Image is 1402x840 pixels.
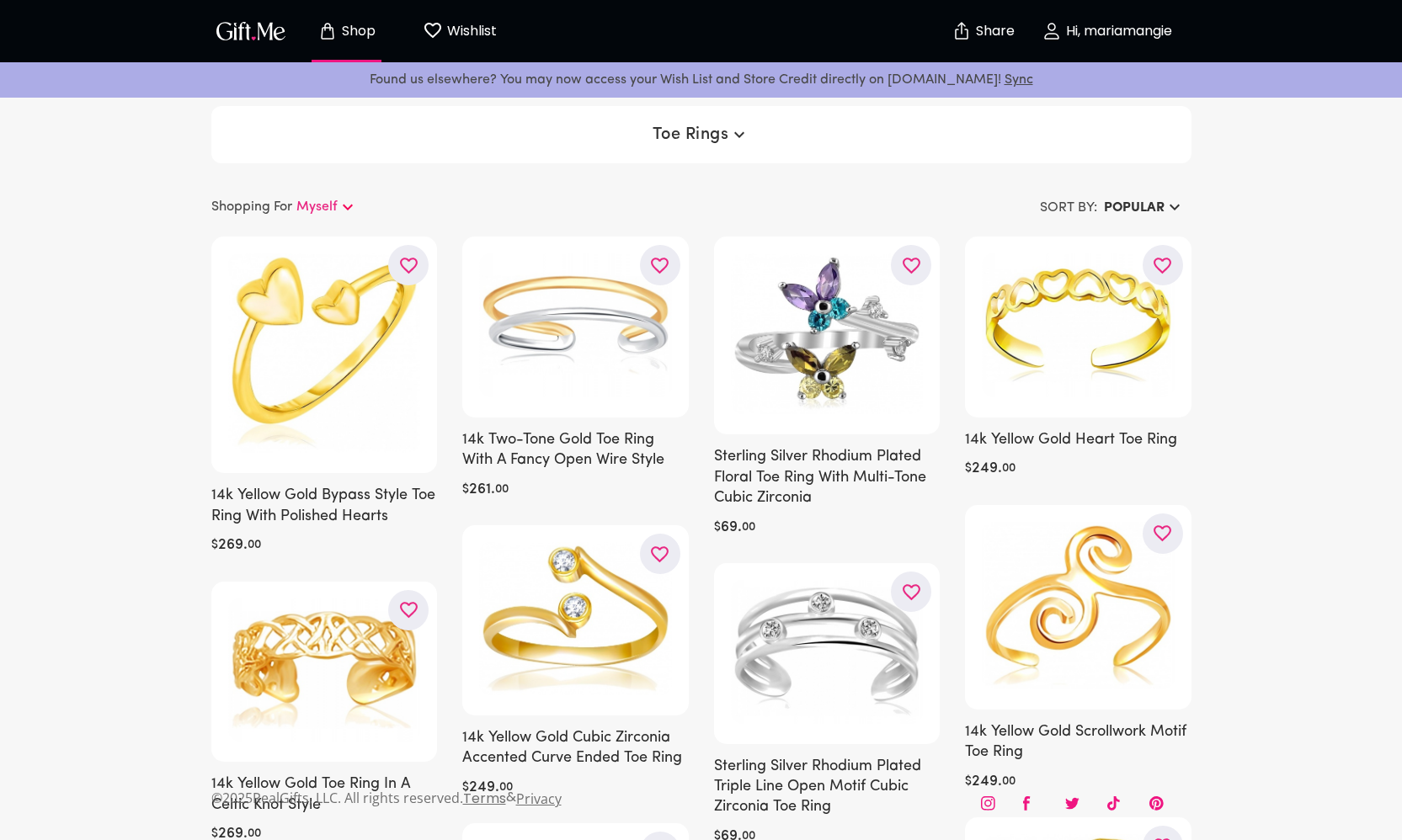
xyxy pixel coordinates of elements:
h6: $ [211,535,218,556]
p: Hi, mariamangie [1062,24,1172,39]
p: Myself [296,197,338,217]
h6: 00 [248,535,261,556]
h6: Popular [1104,198,1165,218]
h6: 14k Yellow Gold Bypass Style Toe Ring With Polished Hearts [211,486,438,527]
p: © 2025 RealGifts, LLC. All rights reserved. [211,787,463,809]
h6: $ [965,459,972,479]
a: Privacy [516,789,562,808]
p: Share [972,24,1015,39]
button: Store page [301,4,393,58]
img: 14k Yellow Gold Heart Toe Ring [982,253,1175,397]
h6: 269 . [218,535,248,556]
img: GiftMe Logo [213,19,289,43]
h6: 14k Yellow Gold Heart Toe Ring [965,430,1191,450]
img: 14k Two-Tone Gold Toe Ring With A Fancy Open Wire Style [479,253,672,397]
h6: SORT BY: [1040,198,1097,218]
img: Sterling Silver Rhodium Plated Triple Line Open Motif Cubic Zirconia Toe Ring [731,580,924,724]
a: Terms [463,789,506,808]
img: secure [952,21,972,41]
img: 14k Yellow Gold Scrollwork Motif Toe Ring [982,522,1175,689]
h6: 00 [742,518,755,538]
img: 14k Yellow Gold Bypass Style Toe Ring With Polished Hearts [228,253,421,453]
p: Wishlist [443,20,497,42]
button: Hi, mariamangie [1023,4,1191,58]
h6: 249 . [972,459,1002,479]
h6: 69 . [721,518,742,538]
span: Toe Rings [653,125,749,145]
p: Found us elsewhere? You may now access your Wish List and Store Credit directly on [DOMAIN_NAME]! [13,69,1389,91]
a: Sync [1005,73,1033,87]
button: Toe Rings [646,120,755,150]
button: Wishlist page [413,4,506,58]
button: Share [954,2,1013,61]
p: Shop [338,24,376,39]
h6: Sterling Silver Rhodium Plated Floral Toe Ring With Multi-Tone Cubic Zirconia [714,447,941,508]
button: GiftMe Logo [211,21,291,41]
img: 14k Yellow Gold Cubic Zirconia Accented Curve Ended Toe Ring [479,542,672,695]
h6: 00 [495,480,509,500]
button: Popular [1097,193,1191,223]
h6: $ [714,518,721,538]
h6: 14k Yellow Gold Cubic Zirconia Accented Curve Ended Toe Ring [462,728,689,769]
h6: $ [462,480,469,500]
img: Sterling Silver Rhodium Plated Floral Toe Ring With Multi-Tone Cubic Zirconia [731,253,924,414]
h6: Sterling Silver Rhodium Plated Triple Line Open Motif Cubic Zirconia Toe Ring [714,757,941,818]
p: Shopping For [211,197,292,217]
h6: 261 . [469,480,495,500]
h6: 14k Yellow Gold Scrollwork Motif Toe Ring [965,722,1191,763]
h6: 00 [1002,459,1016,479]
h6: 14k Two-Tone Gold Toe Ring With A Fancy Open Wire Style [462,430,689,471]
img: 14k Yellow Gold Toe Ring In A Celtic Knot Style [228,598,421,742]
p: & [506,788,516,823]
